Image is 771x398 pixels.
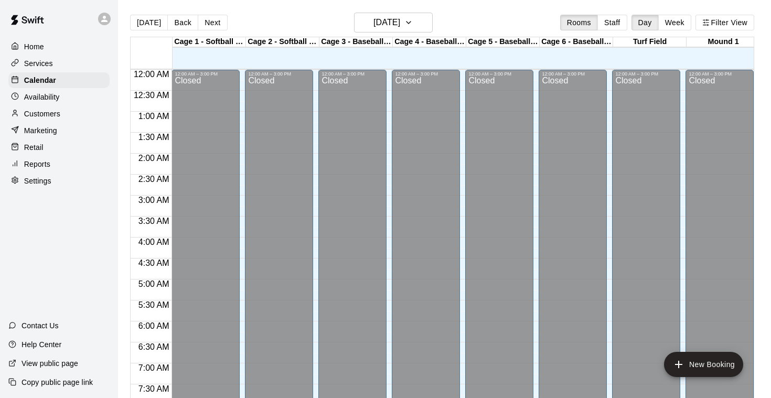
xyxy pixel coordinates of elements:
p: View public page [22,358,78,369]
div: Cage 2 - Softball (Triple Play) [246,37,319,47]
div: 12:00 AM – 3:00 PM [395,71,457,77]
span: 6:30 AM [136,342,172,351]
p: Home [24,41,44,52]
button: Back [167,15,198,30]
div: Cage 5 - Baseball (HitTrax) [466,37,540,47]
div: 12:00 AM – 3:00 PM [322,71,383,77]
span: 5:00 AM [136,279,172,288]
p: Services [24,58,53,69]
span: 1:30 AM [136,133,172,142]
div: Cage 1 - Softball (Hack Attack) [173,37,246,47]
p: Help Center [22,339,61,350]
a: Services [8,56,110,71]
div: 12:00 AM – 3:00 PM [689,71,751,77]
span: 4:00 AM [136,238,172,246]
button: [DATE] [354,13,433,33]
span: 1:00 AM [136,112,172,121]
a: Home [8,39,110,55]
div: Cage 4 - Baseball (Triple Play) [393,37,466,47]
div: 12:00 AM – 3:00 PM [615,71,677,77]
a: Reports [8,156,110,172]
p: Marketing [24,125,57,136]
a: Settings [8,173,110,189]
a: Marketing [8,123,110,138]
a: Customers [8,106,110,122]
span: 6:00 AM [136,321,172,330]
p: Retail [24,142,44,153]
h6: [DATE] [373,15,400,30]
button: Staff [597,15,627,30]
p: Customers [24,109,60,119]
span: 12:00 AM [131,70,172,79]
button: [DATE] [130,15,168,30]
div: Cage 6 - Baseball (Hack Attack Hand-fed Machine) [540,37,613,47]
div: 12:00 AM – 3:00 PM [248,71,310,77]
button: add [664,352,743,377]
p: Copy public page link [22,377,93,388]
span: 7:00 AM [136,363,172,372]
button: Week [658,15,691,30]
p: Calendar [24,75,56,85]
a: Retail [8,139,110,155]
div: Turf Field [613,37,687,47]
span: 2:00 AM [136,154,172,163]
p: Reports [24,159,50,169]
a: Calendar [8,72,110,88]
span: 2:30 AM [136,175,172,184]
span: 3:30 AM [136,217,172,225]
button: Filter View [695,15,754,30]
div: Mound 1 [687,37,760,47]
span: 5:30 AM [136,300,172,309]
p: Availability [24,92,60,102]
p: Contact Us [22,320,59,331]
span: 4:30 AM [136,259,172,267]
div: 12:00 AM – 3:00 PM [542,71,604,77]
button: Day [631,15,659,30]
a: Availability [8,89,110,105]
button: Next [198,15,227,30]
button: Rooms [560,15,598,30]
span: 3:00 AM [136,196,172,205]
div: Cage 3 - Baseball (Triple Play) [319,37,393,47]
span: 12:30 AM [131,91,172,100]
div: 12:00 AM – 3:00 PM [175,71,237,77]
div: 12:00 AM – 3:00 PM [468,71,530,77]
p: Settings [24,176,51,186]
span: 7:30 AM [136,384,172,393]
